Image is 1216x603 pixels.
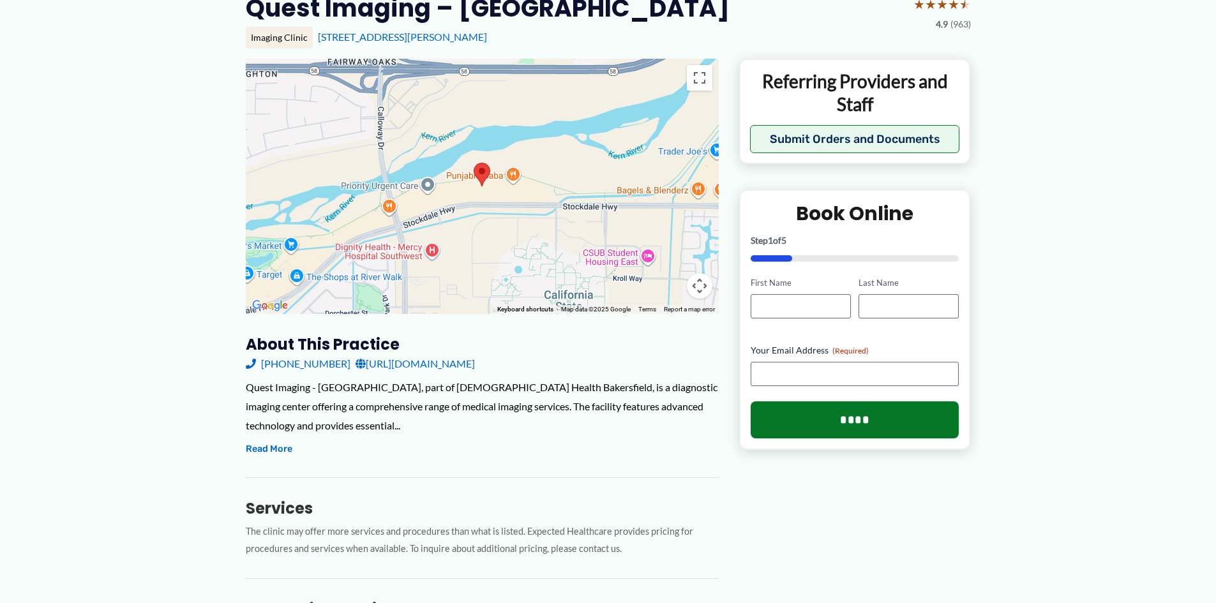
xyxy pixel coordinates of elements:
[638,306,656,313] a: Terms (opens in new tab)
[781,235,786,246] span: 5
[318,31,487,43] a: [STREET_ADDRESS][PERSON_NAME]
[249,297,291,314] a: Open this area in Google Maps (opens a new window)
[751,277,851,289] label: First Name
[497,305,553,314] button: Keyboard shortcuts
[750,125,960,153] button: Submit Orders and Documents
[246,442,292,457] button: Read More
[687,273,712,299] button: Map camera controls
[664,306,715,313] a: Report a map error
[246,523,719,558] p: The clinic may offer more services and procedures than what is listed. Expected Healthcare provid...
[832,346,869,355] span: (Required)
[751,236,959,245] p: Step of
[246,334,719,354] h3: About this practice
[859,277,959,289] label: Last Name
[246,354,350,373] a: [PHONE_NUMBER]
[768,235,773,246] span: 1
[936,16,948,33] span: 4.9
[246,498,719,518] h3: Services
[356,354,475,373] a: [URL][DOMAIN_NAME]
[950,16,971,33] span: (963)
[751,201,959,226] h2: Book Online
[246,378,719,435] div: Quest Imaging - [GEOGRAPHIC_DATA], part of [DEMOGRAPHIC_DATA] Health Bakersfield, is a diagnostic...
[687,65,712,91] button: Toggle fullscreen view
[751,344,959,357] label: Your Email Address
[561,306,631,313] span: Map data ©2025 Google
[750,70,960,116] p: Referring Providers and Staff
[249,297,291,314] img: Google
[246,27,313,48] div: Imaging Clinic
